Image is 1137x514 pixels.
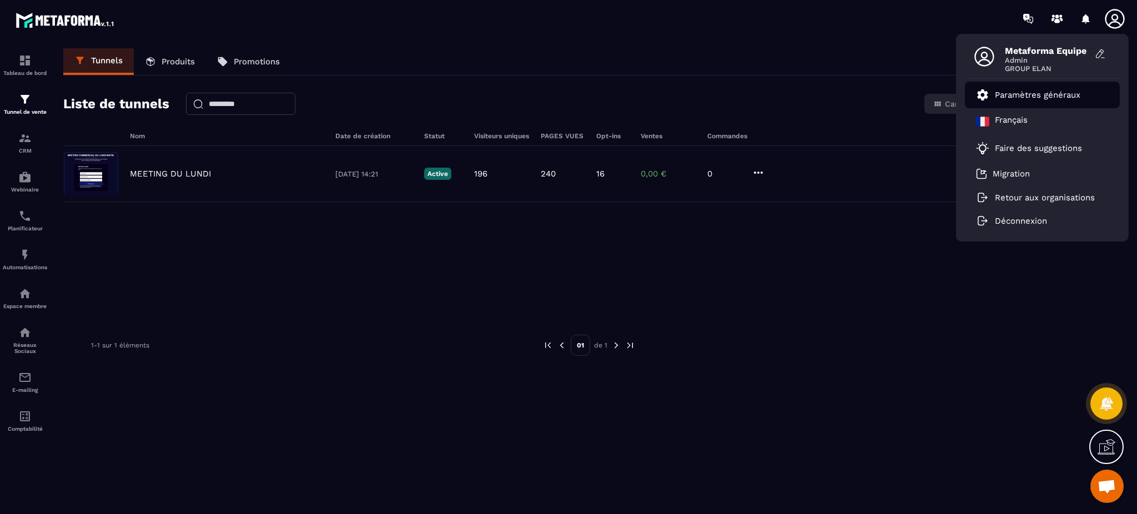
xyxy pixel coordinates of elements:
[335,170,413,178] p: [DATE] 14:21
[3,148,47,154] p: CRM
[18,371,32,384] img: email
[18,410,32,423] img: accountant
[945,99,966,108] span: Carte
[18,248,32,261] img: automations
[543,340,553,350] img: prev
[3,187,47,193] p: Webinaire
[3,279,47,318] a: automationsautomationsEspace membre
[63,48,134,75] a: Tunnels
[3,123,47,162] a: formationformationCRM
[641,169,696,179] p: 0,00 €
[594,341,607,350] p: de 1
[335,132,413,140] h6: Date de création
[3,303,47,309] p: Espace membre
[707,169,741,179] p: 0
[474,169,487,179] p: 196
[134,48,206,75] a: Produits
[557,340,567,350] img: prev
[995,193,1095,203] p: Retour aux organisations
[596,169,605,179] p: 16
[995,143,1082,153] p: Faire des suggestions
[130,132,324,140] h6: Nom
[3,240,47,279] a: automationsautomationsAutomatisations
[3,318,47,362] a: social-networksocial-networkRéseaux Sociaux
[3,264,47,270] p: Automatisations
[995,216,1047,226] p: Déconnexion
[3,225,47,231] p: Planificateur
[993,169,1030,179] p: Migration
[18,93,32,106] img: formation
[3,70,47,76] p: Tableau de bord
[3,426,47,432] p: Comptabilité
[995,115,1028,128] p: Français
[611,340,621,350] img: next
[541,132,585,140] h6: PAGES VUES
[976,142,1095,155] a: Faire des suggestions
[976,88,1080,102] a: Paramètres généraux
[995,90,1080,100] p: Paramètres généraux
[641,132,696,140] h6: Ventes
[18,326,32,339] img: social-network
[976,168,1030,179] a: Migration
[1005,46,1088,56] span: Metaforma Equipe
[3,401,47,440] a: accountantaccountantComptabilité
[424,168,451,180] p: Active
[18,132,32,145] img: formation
[596,132,630,140] h6: Opt-ins
[1005,56,1088,64] span: Admin
[206,48,291,75] a: Promotions
[130,169,211,179] p: MEETING DU LUNDI
[234,57,280,67] p: Promotions
[707,132,747,140] h6: Commandes
[3,201,47,240] a: schedulerschedulerPlanificateur
[91,341,149,349] p: 1-1 sur 1 éléments
[18,170,32,184] img: automations
[571,335,590,356] p: 01
[162,57,195,67] p: Produits
[3,109,47,115] p: Tunnel de vente
[474,132,530,140] h6: Visiteurs uniques
[3,342,47,354] p: Réseaux Sociaux
[18,287,32,300] img: automations
[541,169,556,179] p: 240
[3,162,47,201] a: automationsautomationsWebinaire
[63,152,119,196] img: image
[91,56,123,65] p: Tunnels
[1090,470,1124,503] a: Ouvrir le chat
[18,209,32,223] img: scheduler
[976,193,1095,203] a: Retour aux organisations
[625,340,635,350] img: next
[3,387,47,393] p: E-mailing
[1005,64,1088,73] span: GROUP ELAN
[3,362,47,401] a: emailemailE-mailing
[424,132,463,140] h6: Statut
[63,93,169,115] h2: Liste de tunnels
[3,84,47,123] a: formationformationTunnel de vente
[18,54,32,67] img: formation
[927,96,973,112] button: Carte
[3,46,47,84] a: formationformationTableau de bord
[16,10,115,30] img: logo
